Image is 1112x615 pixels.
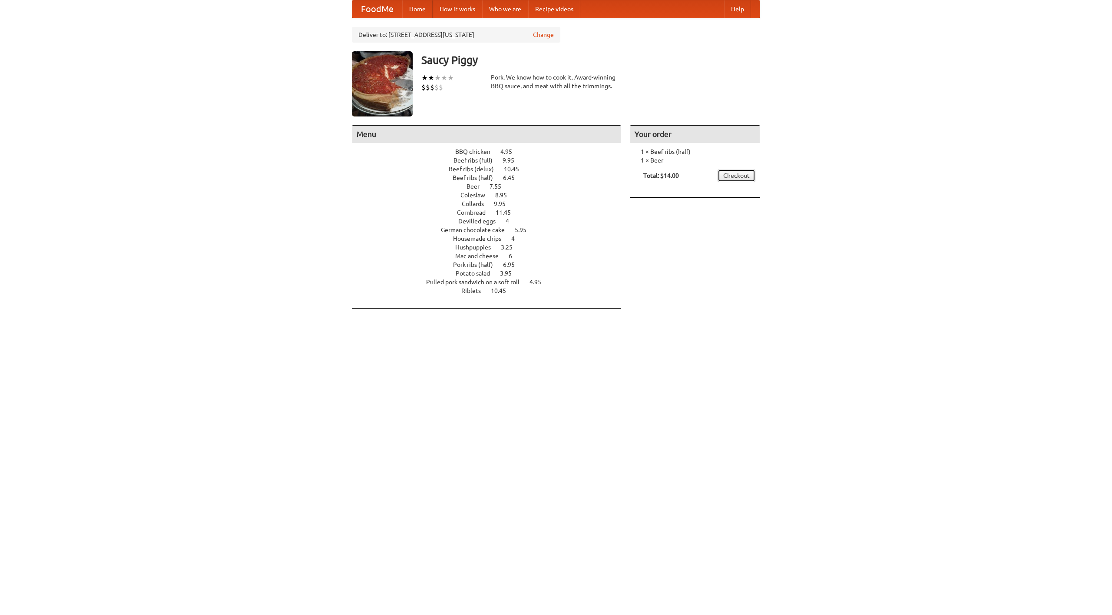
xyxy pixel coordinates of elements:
li: 1 × Beer [635,156,755,165]
span: Pork ribs (half) [453,261,502,268]
a: Pork ribs (half) 6.95 [453,261,531,268]
h4: Menu [352,126,621,143]
b: Total: $14.00 [643,172,679,179]
span: 4.95 [530,279,550,286]
li: $ [421,83,426,92]
li: ★ [441,73,447,83]
span: 3.95 [500,270,520,277]
li: ★ [447,73,454,83]
a: Checkout [718,169,755,182]
a: German chocolate cake 5.95 [441,226,543,233]
a: Beef ribs (delux) 10.45 [449,166,535,173]
div: Pork. We know how to cook it. Award-winning BBQ sauce, and meat with all the trimmings. [491,73,621,90]
li: $ [430,83,434,92]
li: $ [439,83,443,92]
a: Pulled pork sandwich on a soft roll 4.95 [426,279,557,286]
span: 4 [506,218,518,225]
span: 6.95 [503,261,523,268]
a: Beef ribs (half) 6.45 [453,174,531,181]
img: angular.jpg [352,51,413,116]
li: ★ [421,73,428,83]
a: Collards 9.95 [462,200,522,207]
span: Mac and cheese [455,253,507,259]
span: 9.95 [503,157,523,164]
h3: Saucy Piggy [421,51,760,69]
li: 1 × Beef ribs (half) [635,147,755,156]
a: BBQ chicken 4.95 [455,148,528,155]
span: 10.45 [491,287,515,294]
li: ★ [434,73,441,83]
a: Cornbread 11.45 [457,209,527,216]
a: Home [402,0,433,18]
h4: Your order [630,126,760,143]
span: 4.95 [500,148,521,155]
a: Who we are [482,0,528,18]
span: Beef ribs (delux) [449,166,503,173]
a: FoodMe [352,0,402,18]
a: Coleslaw 8.95 [460,192,523,199]
span: 4 [511,235,523,242]
span: Beef ribs (half) [453,174,502,181]
span: 10.45 [504,166,528,173]
span: 7.55 [490,183,510,190]
span: Beef ribs (full) [453,157,501,164]
span: Beer [467,183,488,190]
span: Coleslaw [460,192,494,199]
span: 3.25 [501,244,521,251]
a: Beer 7.55 [467,183,517,190]
div: Deliver to: [STREET_ADDRESS][US_STATE] [352,27,560,43]
span: Collards [462,200,493,207]
a: Change [533,30,554,39]
span: 6 [509,253,521,259]
li: $ [426,83,430,92]
span: 9.95 [494,200,514,207]
span: Devilled eggs [458,218,504,225]
a: Riblets 10.45 [461,287,522,294]
span: German chocolate cake [441,226,513,233]
span: Cornbread [457,209,494,216]
a: Recipe videos [528,0,580,18]
a: How it works [433,0,482,18]
span: BBQ chicken [455,148,499,155]
span: 5.95 [515,226,535,233]
span: Potato salad [456,270,499,277]
li: $ [434,83,439,92]
a: Mac and cheese 6 [455,253,528,259]
a: Potato salad 3.95 [456,270,528,277]
span: Pulled pork sandwich on a soft roll [426,279,528,286]
a: Beef ribs (full) 9.95 [453,157,530,164]
a: Housemade chips 4 [453,235,531,242]
span: Riblets [461,287,490,294]
span: 11.45 [496,209,520,216]
li: ★ [428,73,434,83]
span: Hushpuppies [455,244,500,251]
a: Devilled eggs 4 [458,218,525,225]
span: Housemade chips [453,235,510,242]
a: Hushpuppies 3.25 [455,244,529,251]
span: 8.95 [495,192,516,199]
a: Help [724,0,751,18]
span: 6.45 [503,174,523,181]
